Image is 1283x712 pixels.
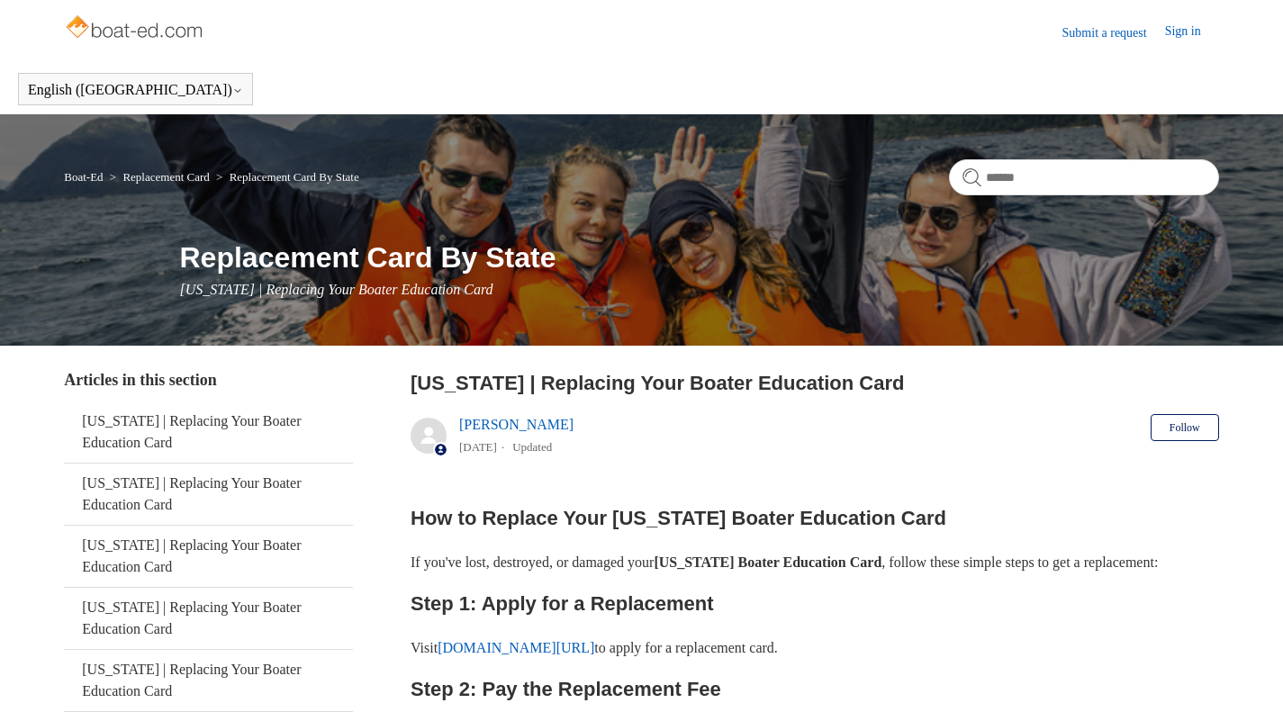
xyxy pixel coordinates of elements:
[180,282,493,297] span: [US_STATE] | Replacing Your Boater Education Card
[1151,414,1219,441] button: Follow Article
[1223,652,1269,698] div: Live chat
[654,554,881,570] strong: [US_STATE] Boater Education Card
[411,636,1219,660] p: Visit to apply for a replacement card.
[122,170,209,184] a: Replacement Card
[459,440,497,454] time: 05/23/2024, 11:25
[28,82,243,98] button: English ([GEOGRAPHIC_DATA])
[1165,22,1219,43] a: Sign in
[459,417,574,432] a: [PERSON_NAME]
[1062,23,1165,42] a: Submit a request
[64,170,106,184] li: Boat-Ed
[64,588,353,649] a: [US_STATE] | Replacing Your Boater Education Card
[106,170,212,184] li: Replacement Card
[438,640,594,655] a: [DOMAIN_NAME][URL]
[64,650,353,711] a: [US_STATE] | Replacing Your Boater Education Card
[411,673,1219,705] h2: Step 2: Pay the Replacement Fee
[411,368,1219,398] h2: California | Replacing Your Boater Education Card
[64,401,353,463] a: [US_STATE] | Replacing Your Boater Education Card
[949,159,1219,195] input: Search
[411,502,1219,534] h2: How to Replace Your [US_STATE] Boater Education Card
[64,526,353,587] a: [US_STATE] | Replacing Your Boater Education Card
[180,236,1219,279] h1: Replacement Card By State
[411,588,1219,619] h2: Step 1: Apply for a Replacement
[230,170,359,184] a: Replacement Card By State
[64,11,207,47] img: Boat-Ed Help Center home page
[64,170,103,184] a: Boat-Ed
[512,440,552,454] li: Updated
[212,170,359,184] li: Replacement Card By State
[64,464,353,525] a: [US_STATE] | Replacing Your Boater Education Card
[64,371,216,389] span: Articles in this section
[411,551,1219,574] p: If you've lost, destroyed, or damaged your , follow these simple steps to get a replacement:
